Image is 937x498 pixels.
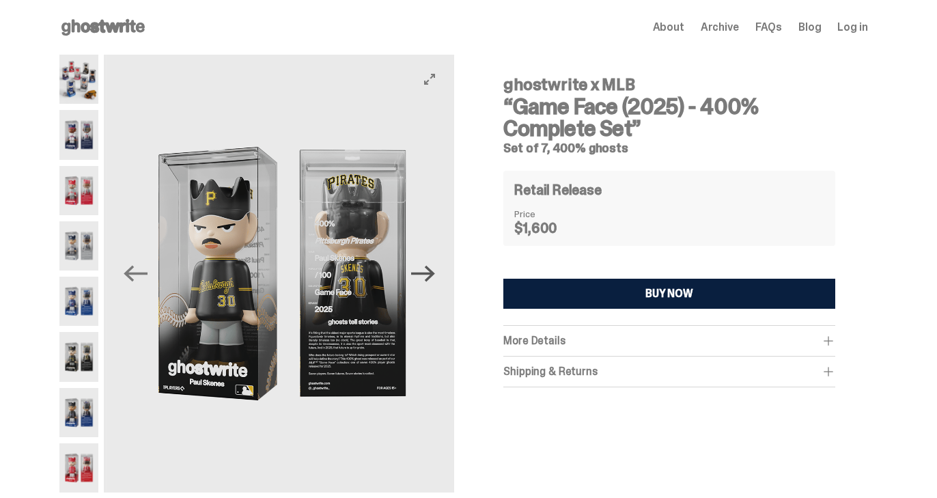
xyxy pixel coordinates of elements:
[798,22,821,33] a: Blog
[653,22,684,33] a: About
[514,183,601,197] h4: Retail Release
[503,77,835,93] h4: ghostwrite x MLB
[59,55,99,104] img: 01-ghostwrite-mlb-game-face-complete-set.png
[59,166,99,215] img: 03-ghostwrite-mlb-game-face-complete-set-bryce-harper.png
[59,332,99,381] img: 06-ghostwrite-mlb-game-face-complete-set-paul-skenes.png
[59,277,99,326] img: 05-ghostwrite-mlb-game-face-complete-set-shohei-ohtani.png
[59,221,99,271] img: 04-ghostwrite-mlb-game-face-complete-set-aaron-judge.png
[503,279,835,309] button: BUY NOW
[503,365,835,378] div: Shipping & Returns
[408,259,438,289] button: Next
[645,288,693,299] div: BUY NOW
[120,259,150,289] button: Previous
[755,22,782,33] a: FAQs
[107,55,457,493] img: 06-ghostwrite-mlb-game-face-complete-set-paul-skenes.png
[503,96,835,139] h3: “Game Face (2025) - 400% Complete Set”
[503,142,835,154] h5: Set of 7, 400% ghosts
[701,22,739,33] a: Archive
[514,221,583,235] dd: $1,600
[514,209,583,219] dt: Price
[837,22,867,33] a: Log in
[503,333,565,348] span: More Details
[59,110,99,159] img: 02-ghostwrite-mlb-game-face-complete-set-ronald-acuna-jr.png
[59,388,99,437] img: 07-ghostwrite-mlb-game-face-complete-set-juan-soto.png
[59,443,99,493] img: 08-ghostwrite-mlb-game-face-complete-set-mike-trout.png
[421,71,438,87] button: View full-screen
